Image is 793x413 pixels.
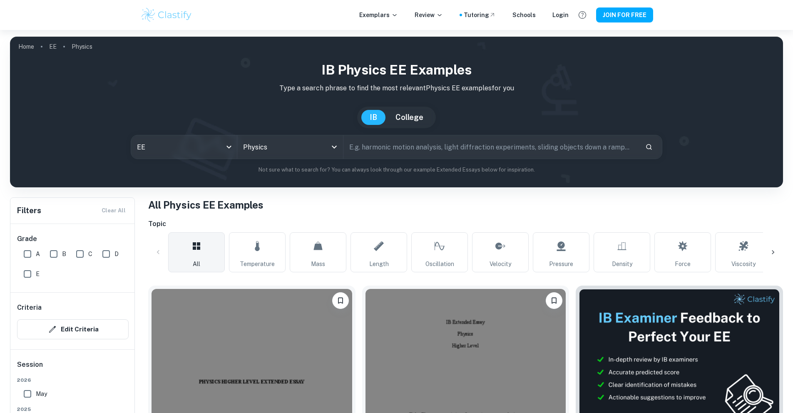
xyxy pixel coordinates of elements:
a: Home [18,41,34,52]
button: JOIN FOR FREE [596,7,653,22]
span: Viscosity [731,259,756,269]
a: EE [49,41,57,52]
img: Clastify logo [140,7,193,23]
p: Not sure what to search for? You can always look through our example Extended Essays below for in... [17,166,776,174]
button: Open [328,141,340,153]
button: Search [642,140,656,154]
h1: IB Physics EE examples [17,60,776,80]
h6: Topic [148,219,783,229]
span: D [114,249,119,259]
span: Velocity [490,259,511,269]
p: Review [415,10,443,20]
a: Tutoring [464,10,496,20]
button: Please log in to bookmark exemplars [332,292,349,309]
h6: Session [17,360,129,376]
h6: Filters [17,205,41,216]
button: College [387,110,432,125]
span: Density [612,259,632,269]
p: Type a search phrase to find the most relevant Physics EE examples for you [17,83,776,93]
button: Help and Feedback [575,8,589,22]
div: EE [131,135,237,159]
button: Edit Criteria [17,319,129,339]
span: Pressure [549,259,573,269]
a: Schools [512,10,536,20]
span: A [36,249,40,259]
span: Length [369,259,389,269]
span: Temperature [240,259,275,269]
span: Force [675,259,691,269]
h1: All Physics EE Examples [148,197,783,212]
button: IB [361,110,385,125]
span: 2026 [17,376,129,384]
span: Oscillation [425,259,454,269]
h6: Criteria [17,303,42,313]
span: Mass [311,259,325,269]
span: May [36,389,47,398]
input: E.g. harmonic motion analysis, light diffraction experiments, sliding objects down a ramp... [343,135,639,159]
span: E [36,269,40,279]
span: C [88,249,92,259]
span: B [62,249,66,259]
a: Login [552,10,569,20]
p: Exemplars [359,10,398,20]
img: profile cover [10,37,783,187]
p: Physics [72,42,92,51]
span: 2025 [17,406,129,413]
h6: Grade [17,234,129,244]
span: All [193,259,200,269]
button: Please log in to bookmark exemplars [546,292,562,309]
